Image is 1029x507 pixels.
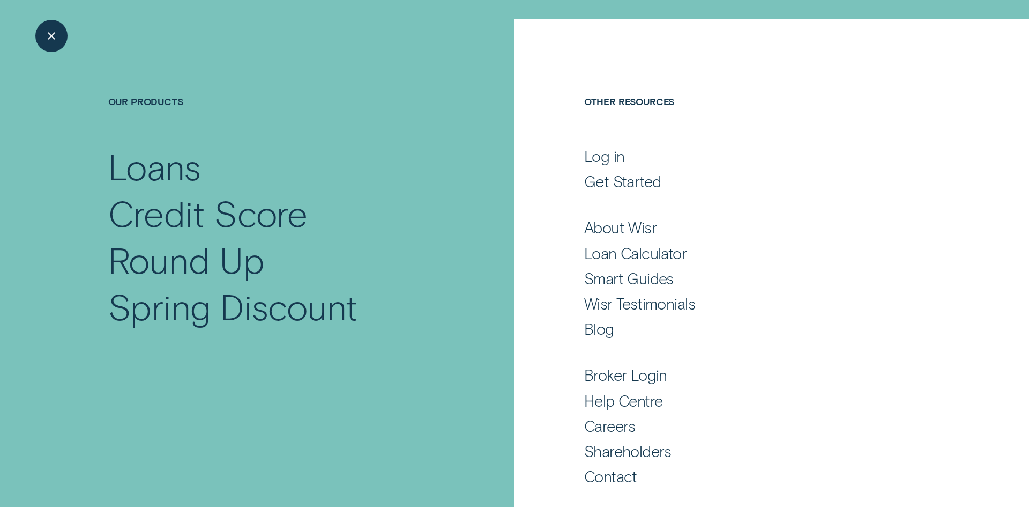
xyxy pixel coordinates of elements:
div: Blog [584,319,614,339]
h4: Our Products [108,95,440,144]
a: Contact [584,467,920,486]
a: Careers [584,416,920,436]
div: Credit Score [108,190,308,237]
div: Round Up [108,237,265,283]
a: Smart Guides [584,269,920,288]
a: Help Centre [584,391,920,410]
a: Get Started [584,172,920,191]
div: Contact [584,467,637,486]
a: Log in [584,146,920,166]
div: Broker Login [584,365,667,385]
div: Log in [584,146,625,166]
div: Loan Calculator [584,244,687,263]
a: Loan Calculator [584,244,920,263]
a: Broker Login [584,365,920,385]
div: Shareholders [584,442,672,461]
div: Spring Discount [108,283,357,330]
a: Credit Score [108,190,440,237]
button: Close Menu [35,20,68,52]
div: About Wisr [584,218,657,237]
a: Wisr Testimonials [584,294,920,313]
a: Blog [584,319,920,339]
div: Smart Guides [584,269,674,288]
div: Wisr Testimonials [584,294,695,313]
a: Round Up [108,237,440,283]
div: Help Centre [584,391,663,410]
a: Loans [108,143,440,190]
a: Shareholders [584,442,920,461]
div: Careers [584,416,636,436]
h4: Other Resources [584,95,920,144]
div: Get Started [584,172,661,191]
a: About Wisr [584,218,920,237]
a: Spring Discount [108,283,440,330]
div: Loans [108,143,201,190]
